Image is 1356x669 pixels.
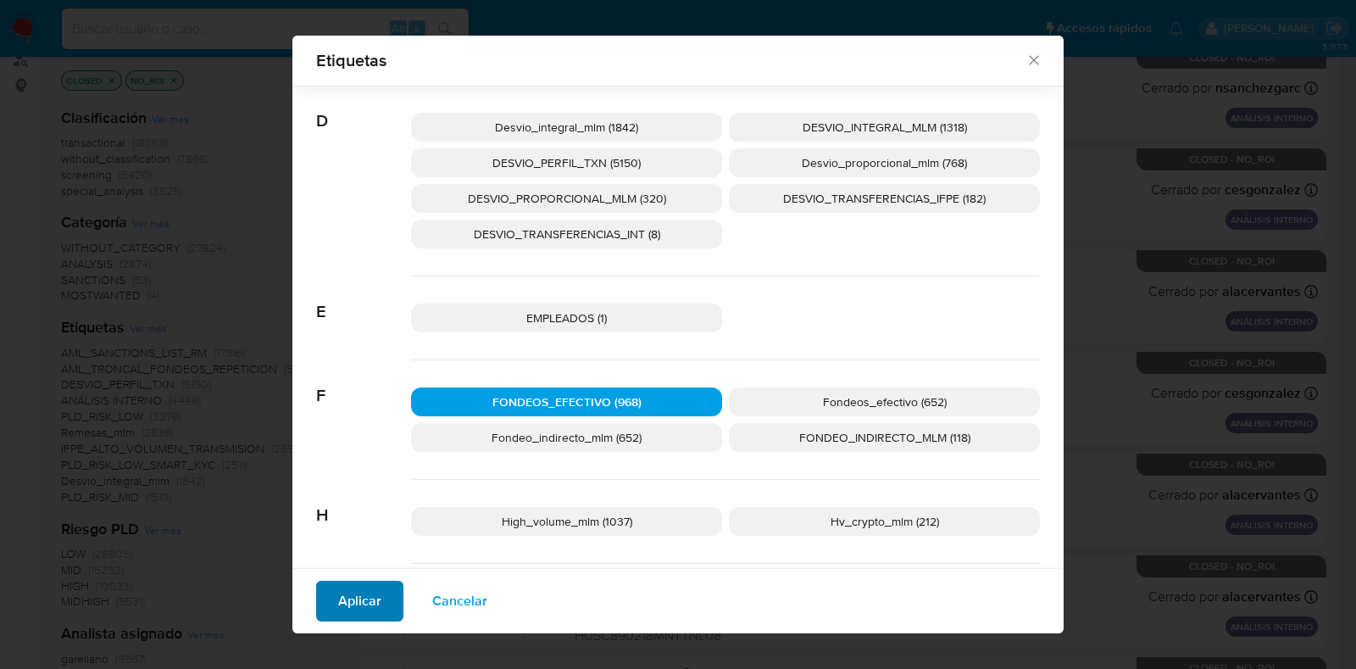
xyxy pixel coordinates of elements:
[495,119,638,136] span: Desvio_integral_mlm (1842)
[492,429,642,446] span: Fondeo_indirecto_mlm (652)
[492,393,642,410] span: FONDEOS_EFECTIVO (968)
[316,52,1025,69] span: Etiquetas
[316,276,411,322] span: E
[799,429,970,446] span: FONDEO_INDIRECTO_MLM (118)
[502,513,632,530] span: High_volume_mlm (1037)
[492,154,641,171] span: DESVIO_PERFIL_TXN (5150)
[411,507,722,536] div: High_volume_mlm (1037)
[729,148,1040,177] div: Desvio_proporcional_mlm (768)
[729,387,1040,416] div: Fondeos_efectivo (652)
[316,564,411,610] span: I
[526,309,607,326] span: EMPLEADOS (1)
[316,360,411,406] span: F
[729,113,1040,142] div: DESVIO_INTEGRAL_MLM (1318)
[729,423,1040,452] div: FONDEO_INDIRECTO_MLM (118)
[1025,52,1041,67] button: Cerrar
[831,513,939,530] span: Hv_crypto_mlm (212)
[474,226,660,243] span: DESVIO_TRANSFERENCIAS_INT (8)
[803,119,967,136] span: DESVIO_INTEGRAL_MLM (1318)
[411,220,722,248] div: DESVIO_TRANSFERENCIAS_INT (8)
[338,583,381,620] span: Aplicar
[783,190,986,207] span: DESVIO_TRANSFERENCIAS_IFPE (182)
[411,387,722,416] div: FONDEOS_EFECTIVO (968)
[410,581,509,622] button: Cancelar
[411,113,722,142] div: Desvio_integral_mlm (1842)
[802,154,967,171] span: Desvio_proporcional_mlm (768)
[823,393,947,410] span: Fondeos_efectivo (652)
[316,480,411,526] span: H
[411,148,722,177] div: DESVIO_PERFIL_TXN (5150)
[729,184,1040,213] div: DESVIO_TRANSFERENCIAS_IFPE (182)
[432,583,487,620] span: Cancelar
[316,86,411,131] span: D
[729,507,1040,536] div: Hv_crypto_mlm (212)
[411,423,722,452] div: Fondeo_indirecto_mlm (652)
[411,184,722,213] div: DESVIO_PROPORCIONAL_MLM (320)
[316,581,403,622] button: Aplicar
[468,190,666,207] span: DESVIO_PROPORCIONAL_MLM (320)
[411,304,722,332] div: EMPLEADOS (1)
